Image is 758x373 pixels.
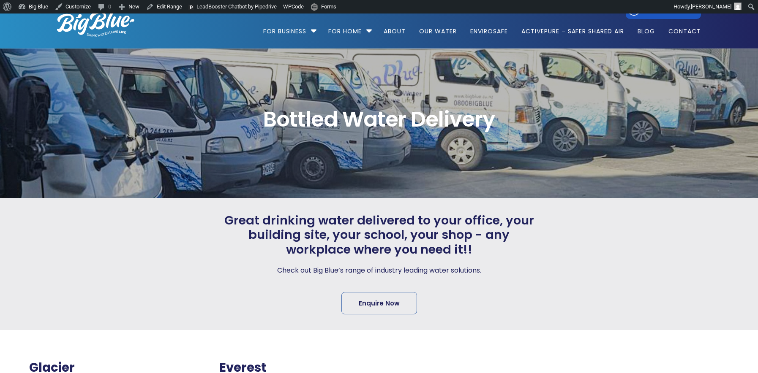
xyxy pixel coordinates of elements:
[57,11,134,37] img: logo
[691,3,731,10] span: [PERSON_NAME]
[222,265,536,276] p: Check out Big Blue’s range of industry leading water solutions.
[188,5,194,10] img: logo.svg
[57,109,701,130] span: Bottled Water Delivery
[222,213,536,257] span: Great drinking water delivered to your office, your building site, your school, your shop - any w...
[341,292,417,314] a: Enquire Now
